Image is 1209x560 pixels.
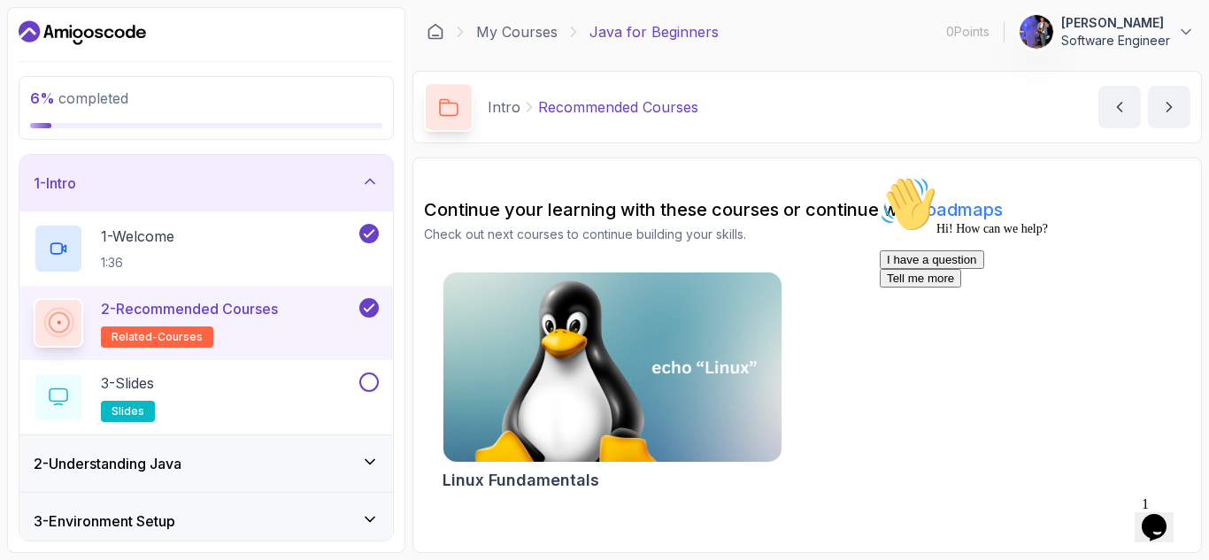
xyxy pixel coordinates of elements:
a: Linux Fundamentals cardLinux Fundamentals [443,272,782,493]
h3: 1 - Intro [34,173,76,194]
p: 1 - Welcome [101,226,174,247]
button: I have a question [7,81,112,100]
iframe: chat widget [1135,489,1191,542]
div: 👋Hi! How can we help?I have a questionTell me more [7,7,326,119]
h2: Linux Fundamentals [443,468,599,493]
a: Dashboard [427,23,444,41]
button: next content [1148,86,1190,128]
span: 6 % [30,89,55,107]
span: Hi! How can we help? [7,53,175,66]
button: 3-Environment Setup [19,493,393,549]
a: Dashboard [19,19,146,47]
h2: Continue your learning with these courses or continue with [424,197,1190,222]
p: [PERSON_NAME] [1061,14,1170,32]
p: Intro [488,96,520,118]
span: slides [112,404,144,418]
p: Check out next courses to continue building your skills. [424,226,1190,243]
span: completed [30,89,128,107]
img: Linux Fundamentals card [443,272,782,462]
p: 3 - Slides [101,372,154,394]
img: user profile image [1020,15,1053,49]
h3: 3 - Environment Setup [34,510,175,532]
button: 2-Understanding Java [19,435,393,492]
button: user profile image[PERSON_NAME]Software Engineer [1019,14,1195,50]
button: 1-Welcome1:36 [34,224,379,273]
p: 0 Points [946,23,990,41]
p: 2 - Recommended Courses [101,298,278,319]
iframe: chat widget [873,169,1191,480]
button: Tell me more [7,100,89,119]
p: Recommended Courses [538,96,698,118]
h3: 2 - Understanding Java [34,453,181,474]
button: 1-Intro [19,155,393,211]
button: 2-Recommended Coursesrelated-courses [34,298,379,348]
a: My Courses [476,21,558,42]
span: related-courses [112,330,203,344]
p: Software Engineer [1061,32,1170,50]
button: 3-Slidesslides [34,372,379,422]
p: Java for Beginners [589,21,719,42]
p: 1:36 [101,254,174,272]
img: :wave: [7,7,64,64]
button: previous content [1098,86,1141,128]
